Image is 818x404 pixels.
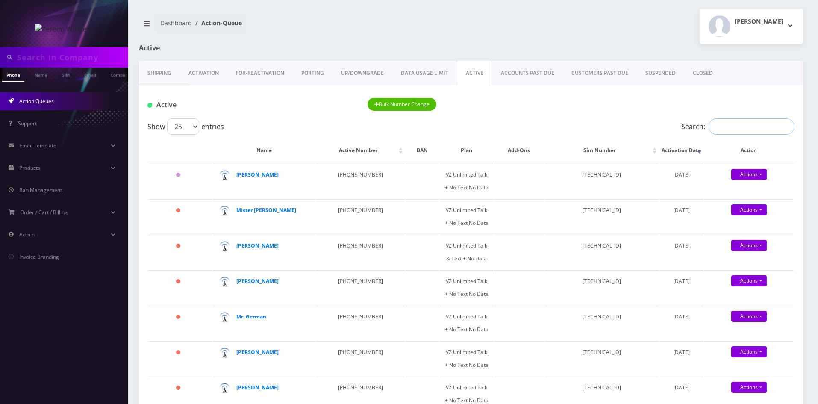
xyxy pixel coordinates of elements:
[731,240,767,251] a: Actions
[17,49,126,65] input: Search in Company
[236,171,279,178] a: [PERSON_NAME]
[673,384,690,391] span: [DATE]
[106,68,135,81] a: Company
[457,61,492,86] a: ACTIVE
[30,68,52,81] a: Name
[19,253,59,260] span: Invoice Branding
[545,199,659,234] td: [TECHNICAL_ID]
[406,138,439,163] th: BAN
[545,306,659,340] td: [TECHNICAL_ID]
[236,242,279,249] a: [PERSON_NAME]
[19,186,62,194] span: Ban Management
[731,275,767,286] a: Actions
[139,14,465,38] nav: breadcrumb
[673,313,690,320] span: [DATE]
[684,61,721,86] a: CLOSED
[80,68,100,81] a: Email
[440,306,493,340] td: VZ Unlimited Talk + No Text No Data
[192,18,242,27] li: Action-Queue
[681,118,794,135] label: Search:
[637,61,684,86] a: SUSPENDED
[731,382,767,393] a: Actions
[704,138,794,163] th: Action
[440,199,493,234] td: VZ Unlimited Talk + No Text No Data
[392,61,457,86] a: DATA USAGE LIMIT
[673,206,690,214] span: [DATE]
[213,138,315,163] th: Name
[368,98,437,111] button: Bulk Number Change
[700,9,803,44] button: [PERSON_NAME]
[236,384,279,391] a: [PERSON_NAME]
[236,348,279,356] a: [PERSON_NAME]
[440,164,493,198] td: VZ Unlimited Talk + No Text No Data
[731,204,767,215] a: Actions
[19,164,40,171] span: Products
[167,118,199,135] select: Showentries
[236,313,266,320] a: Mr. German
[673,348,690,356] span: [DATE]
[18,120,37,127] span: Support
[709,118,794,135] input: Search:
[440,138,493,163] th: Plan
[440,270,493,305] td: VZ Unlimited Talk + No Text No Data
[673,277,690,285] span: [DATE]
[19,142,56,149] span: Email Template
[731,311,767,322] a: Actions
[316,199,405,234] td: [PHONE_NUMBER]
[440,235,493,269] td: VZ Unlimited Talk & Text + No Data
[293,61,332,86] a: PORTING
[545,270,659,305] td: [TECHNICAL_ID]
[494,138,544,163] th: Add-Ons
[227,61,293,86] a: FOR-REActivation
[147,118,224,135] label: Show entries
[673,242,690,249] span: [DATE]
[19,231,35,238] span: Admin
[19,97,54,105] span: Action Queues
[492,61,563,86] a: ACCOUNTS PAST DUE
[316,235,405,269] td: [PHONE_NUMBER]
[160,19,192,27] a: Dashboard
[180,61,227,86] a: Activation
[440,341,493,376] td: VZ Unlimited Talk + No Text No Data
[332,61,392,86] a: UP/DOWNGRADE
[147,103,152,108] img: Active
[545,138,659,163] th: Sim Number: activate to sort column ascending
[731,169,767,180] a: Actions
[20,209,68,216] span: Order / Cart / Billing
[545,164,659,198] td: [TECHNICAL_ID]
[2,68,24,82] a: Phone
[545,341,659,376] td: [TECHNICAL_ID]
[731,346,767,357] a: Actions
[139,44,352,52] h1: Active
[316,341,405,376] td: [PHONE_NUMBER]
[236,277,279,285] a: [PERSON_NAME]
[139,61,180,86] a: Shipping
[563,61,637,86] a: CUSTOMERS PAST DUE
[735,18,783,25] h2: [PERSON_NAME]
[236,206,296,214] a: Mister [PERSON_NAME]
[35,24,94,34] img: Yereim Wireless
[58,68,74,81] a: SIM
[673,171,690,178] span: [DATE]
[316,306,405,340] td: [PHONE_NUMBER]
[316,138,405,163] th: Active Number: activate to sort column ascending
[659,138,703,163] th: Activation Date: activate to sort column ascending
[316,270,405,305] td: [PHONE_NUMBER]
[316,164,405,198] td: [PHONE_NUMBER]
[545,235,659,269] td: [TECHNICAL_ID]
[147,101,355,109] h1: Active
